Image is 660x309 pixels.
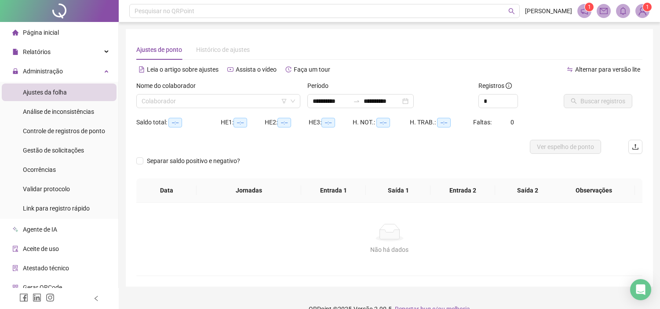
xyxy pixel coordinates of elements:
[236,66,277,73] span: Assista o vídeo
[23,185,70,193] span: Validar protocolo
[630,279,651,300] div: Open Intercom Messenger
[23,245,59,252] span: Aceite de uso
[147,66,219,73] span: Leia o artigo sobre ajustes
[281,98,287,104] span: filter
[23,265,69,272] span: Atestado técnico
[12,246,18,252] span: audit
[23,108,94,115] span: Análise de inconsistências
[376,118,390,127] span: --:--
[285,66,292,73] span: history
[136,178,197,203] th: Data
[19,293,28,302] span: facebook
[632,143,639,150] span: upload
[410,117,473,127] div: H. TRAB.:
[227,66,233,73] span: youtube
[136,81,201,91] label: Nome do colaborador
[353,98,360,105] span: swap-right
[12,29,18,36] span: home
[12,265,18,271] span: solution
[580,7,588,15] span: notification
[510,119,514,126] span: 0
[12,68,18,74] span: lock
[136,117,221,127] div: Saldo total:
[33,293,41,302] span: linkedin
[277,118,291,127] span: --:--
[564,94,632,108] button: Buscar registros
[46,293,55,302] span: instagram
[23,284,62,291] span: Gerar QRCode
[23,48,51,55] span: Relatórios
[567,66,573,73] span: swap
[619,7,627,15] span: bell
[530,140,601,154] button: Ver espelho de ponto
[23,127,105,135] span: Controle de registros de ponto
[353,98,360,105] span: to
[366,178,430,203] th: Saída 1
[196,46,250,53] span: Histórico de ajustes
[560,185,628,195] span: Observações
[321,118,335,127] span: --:--
[147,245,632,254] div: Não há dados
[23,205,90,212] span: Link para registro rápido
[301,178,366,203] th: Entrada 1
[585,3,594,11] sup: 1
[473,119,493,126] span: Faltas:
[265,117,309,127] div: HE 2:
[437,118,451,127] span: --:--
[233,118,247,127] span: --:--
[508,8,515,15] span: search
[294,66,330,73] span: Faça um tour
[575,66,640,73] span: Alternar para versão lite
[23,89,67,96] span: Ajustes da folha
[23,68,63,75] span: Administração
[12,49,18,55] span: file
[23,166,56,173] span: Ocorrências
[136,46,182,53] span: Ajustes de ponto
[506,83,512,89] span: info-circle
[197,178,301,203] th: Jornadas
[600,7,608,15] span: mail
[307,81,334,91] label: Período
[168,118,182,127] span: --:--
[12,284,18,291] span: qrcode
[430,178,495,203] th: Entrada 2
[23,226,57,233] span: Agente de IA
[353,117,410,127] div: H. NOT.:
[495,178,560,203] th: Saída 2
[646,4,649,10] span: 1
[290,98,295,104] span: down
[23,29,59,36] span: Página inicial
[309,117,353,127] div: HE 3:
[588,4,591,10] span: 1
[139,66,145,73] span: file-text
[93,295,99,302] span: left
[23,147,84,154] span: Gestão de solicitações
[643,3,652,11] sup: Atualize o seu contato no menu Meus Dados
[525,6,572,16] span: [PERSON_NAME]
[221,117,265,127] div: HE 1:
[143,156,244,166] span: Separar saldo positivo e negativo?
[636,4,649,18] img: 75865
[478,81,512,91] span: Registros
[553,178,635,203] th: Observações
